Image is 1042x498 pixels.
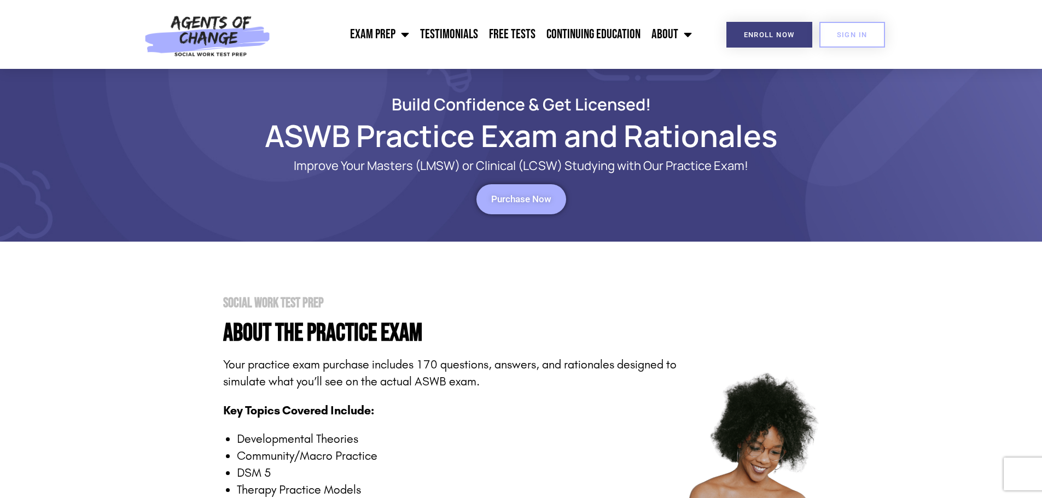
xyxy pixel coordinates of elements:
h2: Social Work Test Prep [223,296,677,310]
span: Your practice exam purchase includes 170 questions, answers, and rationales designed to simulate ... [223,358,677,389]
a: Testimonials [415,21,484,48]
a: Free Tests [484,21,541,48]
h1: ASWB Practice Exam and Rationales [209,123,833,148]
a: SIGN IN [819,22,885,48]
nav: Menu [276,21,697,48]
h2: Build Confidence & Get Licensed! [209,96,833,112]
li: DSM 5 [237,465,677,482]
a: Enroll Now [726,22,812,48]
span: Enroll Now [744,31,795,38]
p: Improve Your Masters (LMSW) or Clinical (LCSW) Studying with Our Practice Exam! [253,159,789,173]
h4: About the PRactice Exam [223,321,677,345]
span: Key Topics Covered Include: [223,403,374,418]
span: Developmental Theories [237,432,358,446]
a: Purchase Now [476,184,566,214]
a: Continuing Education [541,21,646,48]
li: Community/Macro Practice [237,448,677,465]
span: Purchase Now [491,195,551,204]
span: SIGN IN [837,31,868,38]
a: Exam Prep [345,21,415,48]
a: About [646,21,697,48]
